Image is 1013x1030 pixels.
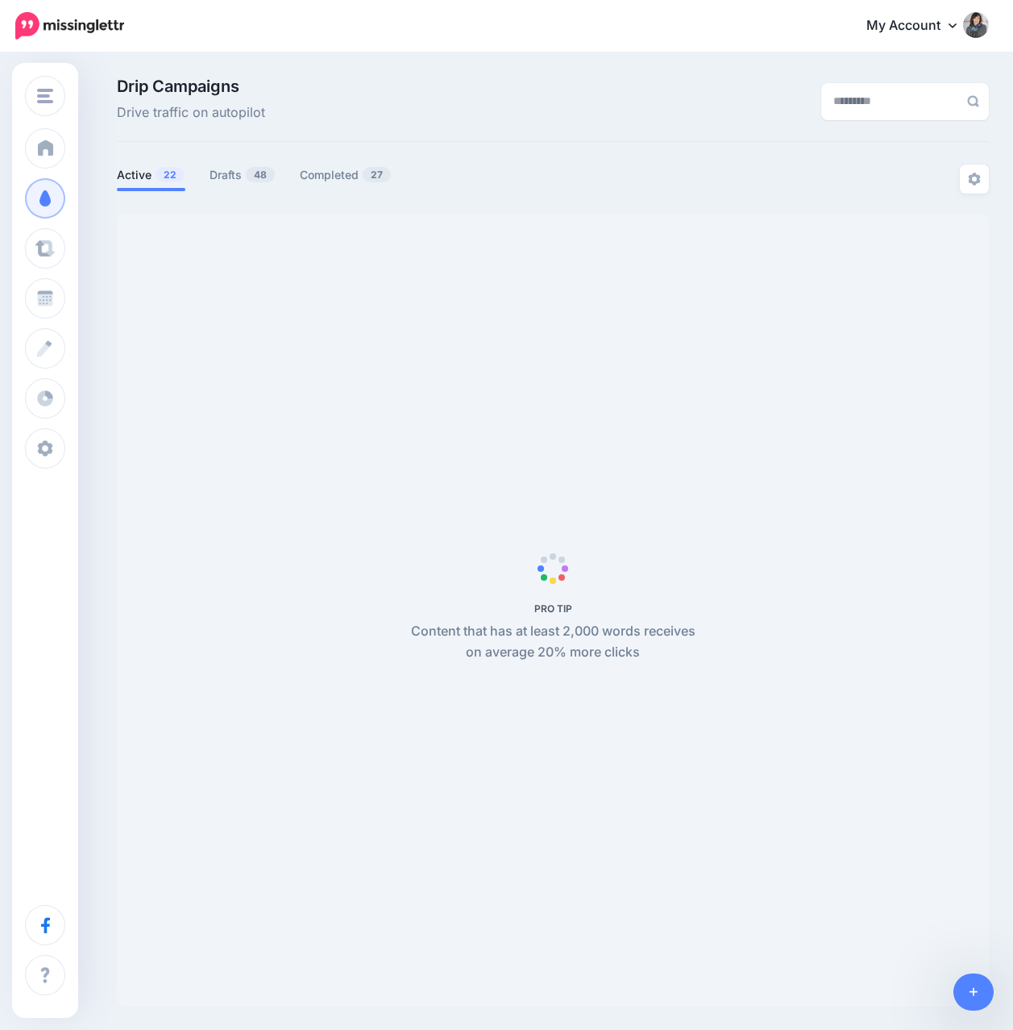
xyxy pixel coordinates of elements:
a: Active22 [117,165,185,185]
img: search-grey-6.png [967,95,979,107]
a: My Account [850,6,989,46]
span: 48 [246,167,275,182]
span: 22 [156,167,185,182]
span: Drip Campaigns [117,78,265,94]
img: settings-grey.png [968,173,981,186]
span: Drive traffic on autopilot [117,102,265,123]
p: Content that has at least 2,000 words receives on average 20% more clicks [402,621,704,663]
img: Missinglettr [15,12,124,40]
img: menu.png [37,89,53,103]
h5: PRO TIP [402,603,704,615]
a: Completed27 [300,165,392,185]
a: Drafts48 [210,165,276,185]
span: 27 [363,167,391,182]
